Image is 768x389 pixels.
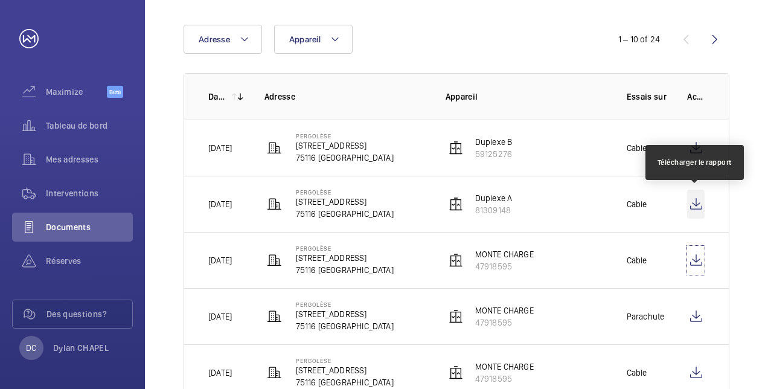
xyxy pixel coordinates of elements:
[46,153,133,166] span: Mes adresses
[264,91,426,103] p: Adresse
[296,301,394,308] p: Pergolèse
[296,308,394,320] p: [STREET_ADDRESS]
[296,376,394,388] p: 75116 [GEOGRAPHIC_DATA]
[46,308,132,320] span: Des questions?
[446,91,607,103] p: Appareil
[475,148,513,160] p: 59125276
[627,367,647,379] p: Cable
[687,91,705,103] p: Actions
[296,357,394,364] p: Pergolèse
[289,34,321,44] span: Appareil
[475,192,513,204] p: Duplexe A
[475,248,534,260] p: MONTE CHARGE
[627,254,647,266] p: Cable
[296,252,394,264] p: [STREET_ADDRESS]
[627,310,665,323] p: Parachute
[475,204,513,216] p: 81309148
[449,365,463,380] img: elevator.svg
[46,221,133,233] span: Documents
[296,364,394,376] p: [STREET_ADDRESS]
[296,140,394,152] p: [STREET_ADDRESS]
[449,141,463,155] img: elevator.svg
[208,310,232,323] p: [DATE]
[658,157,732,168] div: Télécharger le rapport
[46,255,133,267] span: Réserves
[296,132,394,140] p: Pergolèse
[296,196,394,208] p: [STREET_ADDRESS]
[208,91,227,103] p: Date de création
[46,86,107,98] span: Maximize
[26,342,36,354] p: DC
[199,34,230,44] span: Adresse
[107,86,123,98] span: Beta
[475,373,534,385] p: 47918595
[449,197,463,211] img: elevator.svg
[627,91,668,103] p: Essais sur
[274,25,353,54] button: Appareil
[53,342,109,354] p: Dylan CHAPEL
[208,367,232,379] p: [DATE]
[208,142,232,154] p: [DATE]
[296,320,394,332] p: 75116 [GEOGRAPHIC_DATA]
[475,317,534,329] p: 47918595
[449,253,463,268] img: elevator.svg
[627,142,647,154] p: Cable
[475,304,534,317] p: MONTE CHARGE
[296,152,394,164] p: 75116 [GEOGRAPHIC_DATA]
[475,136,513,148] p: Duplexe B
[475,361,534,373] p: MONTE CHARGE
[618,33,660,45] div: 1 – 10 of 24
[208,198,232,210] p: [DATE]
[627,198,647,210] p: Cable
[296,245,394,252] p: Pergolèse
[296,264,394,276] p: 75116 [GEOGRAPHIC_DATA]
[296,188,394,196] p: Pergolèse
[475,260,534,272] p: 47918595
[449,309,463,324] img: elevator.svg
[296,208,394,220] p: 75116 [GEOGRAPHIC_DATA]
[184,25,262,54] button: Adresse
[46,187,133,199] span: Interventions
[208,254,232,266] p: [DATE]
[46,120,133,132] span: Tableau de bord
